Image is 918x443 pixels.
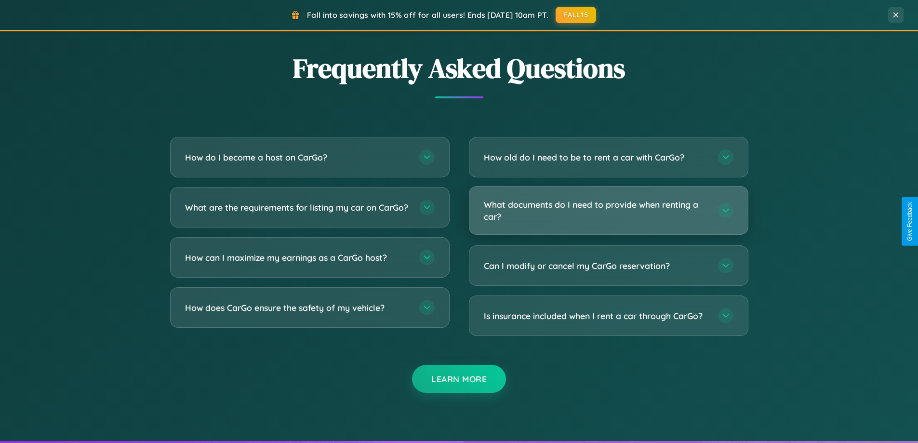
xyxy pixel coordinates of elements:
div: Give Feedback [906,202,913,241]
h3: How can I maximize my earnings as a CarGo host? [185,252,410,264]
h3: Is insurance included when I rent a car through CarGo? [484,310,708,322]
h3: What are the requirements for listing my car on CarGo? [185,201,410,214]
h3: How does CarGo ensure the safety of my vehicle? [185,302,410,314]
button: Learn More [412,365,506,393]
h3: How old do I need to be to rent a car with CarGo? [484,151,708,163]
button: FALL15 [556,7,596,23]
h3: How do I become a host on CarGo? [185,151,410,163]
h2: Frequently Asked Questions [170,50,748,87]
h3: What documents do I need to provide when renting a car? [484,199,708,222]
span: Fall into savings with 15% off for all users! Ends [DATE] 10am PT. [307,10,548,20]
h3: Can I modify or cancel my CarGo reservation? [484,260,708,272]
